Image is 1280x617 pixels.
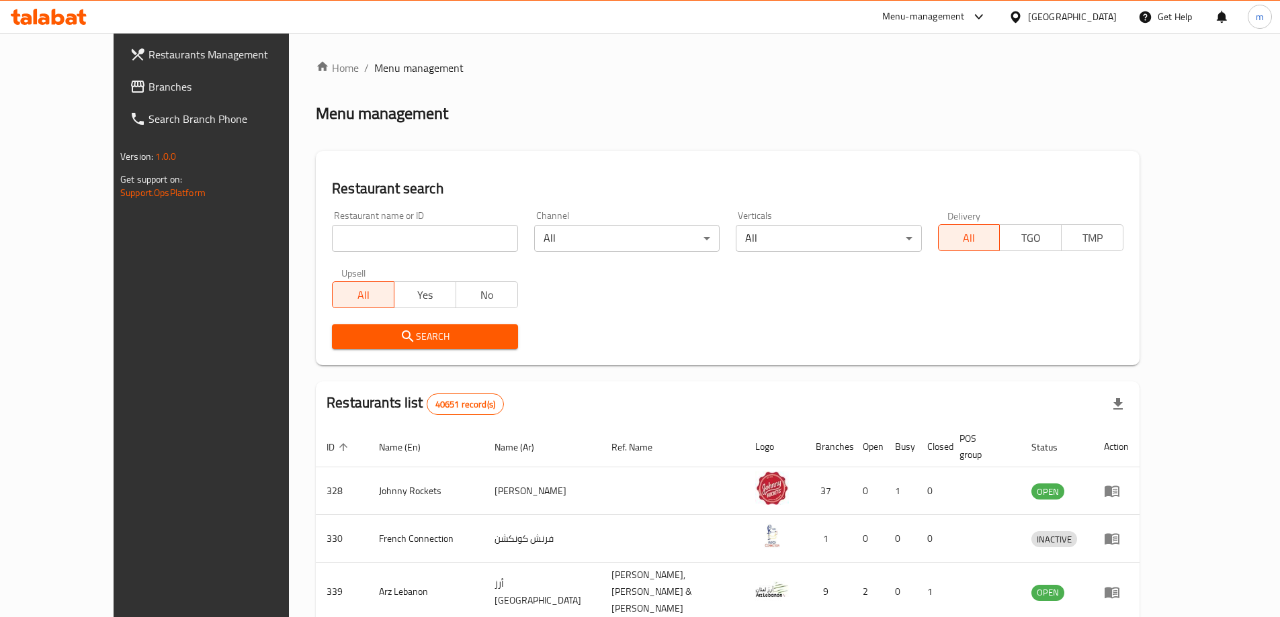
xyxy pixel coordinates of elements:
li: / [364,60,369,76]
button: All [332,281,394,308]
th: Action [1093,426,1140,467]
span: Name (En) [379,439,438,455]
a: Home [316,60,359,76]
div: All [534,225,720,252]
td: 328 [316,467,368,515]
nav: breadcrumb [316,60,1140,76]
td: 0 [852,467,884,515]
span: Name (Ar) [495,439,552,455]
img: Johnny Rockets [755,471,789,505]
td: 1 [805,515,852,563]
span: Version: [120,148,153,165]
td: Johnny Rockets [368,467,484,515]
td: 0 [916,515,949,563]
th: Logo [744,426,805,467]
td: 0 [852,515,884,563]
td: 0 [884,515,916,563]
td: French Connection [368,515,484,563]
td: [PERSON_NAME] [484,467,601,515]
span: All [944,228,995,248]
button: Search [332,324,517,349]
span: Branches [148,79,316,95]
div: Menu [1104,483,1129,499]
span: 40651 record(s) [427,398,503,411]
span: m [1256,9,1264,24]
span: Search [343,328,507,345]
th: Closed [916,426,949,467]
button: TGO [999,224,1062,251]
img: Arz Lebanon [755,573,789,606]
a: Restaurants Management [119,38,327,70]
button: Yes [394,281,456,308]
div: Export file [1102,388,1134,420]
span: INACTIVE [1031,532,1077,547]
input: Search for restaurant name or ID.. [332,225,517,252]
div: All [736,225,921,252]
span: OPEN [1031,585,1064,600]
div: Menu [1104,584,1129,600]
span: Status [1031,439,1075,455]
div: Menu-management [882,9,965,25]
button: All [938,224,1000,251]
a: Support.OpsPlatform [120,184,206,201]
img: French Connection [755,519,789,553]
span: Restaurants Management [148,46,316,62]
div: Menu [1104,530,1129,547]
button: TMP [1061,224,1123,251]
span: ID [327,439,352,455]
h2: Menu management [316,103,448,124]
span: OPEN [1031,484,1064,500]
div: INACTIVE [1031,531,1077,547]
th: Branches [805,426,852,467]
span: 1.0.0 [155,148,176,165]
label: Upsell [341,268,366,277]
span: Get support on: [120,171,182,188]
th: Open [852,426,884,467]
span: Search Branch Phone [148,111,316,127]
span: Ref. Name [611,439,670,455]
td: فرنش كونكشن [484,515,601,563]
td: 0 [916,467,949,515]
span: No [462,285,513,305]
h2: Restaurant search [332,179,1123,199]
td: 1 [884,467,916,515]
div: [GEOGRAPHIC_DATA] [1028,9,1117,24]
button: No [456,281,518,308]
label: Delivery [947,211,981,220]
span: POS group [959,430,1005,463]
div: Total records count [427,393,504,415]
h2: Restaurants list [327,393,504,415]
span: TMP [1067,228,1118,248]
span: All [338,285,389,305]
a: Branches [119,70,327,103]
span: Menu management [374,60,464,76]
span: TGO [1005,228,1056,248]
td: 37 [805,467,852,515]
a: Search Branch Phone [119,103,327,135]
span: Yes [400,285,451,305]
td: 330 [316,515,368,563]
th: Busy [884,426,916,467]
